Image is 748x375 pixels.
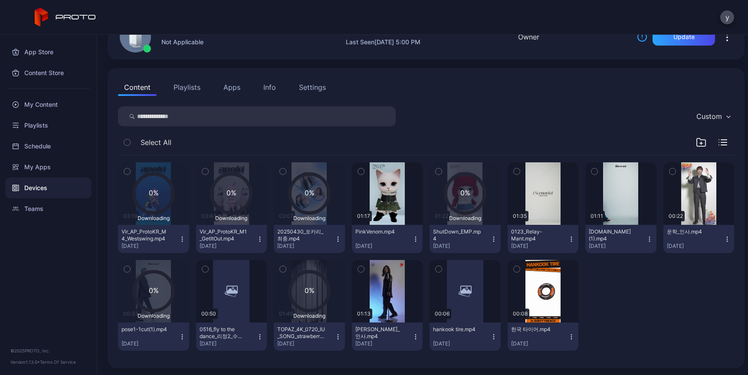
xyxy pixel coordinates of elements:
[274,225,345,253] button: 20250430_포카리_최종.mp4[DATE]
[433,228,481,242] div: ShutDown_EMP.mp4
[277,228,325,242] div: 20250430_포카리_최종.mp4
[673,33,695,40] div: Update
[132,215,175,222] div: Downloading
[10,347,86,354] div: © 2025 PROTO, Inc.
[5,178,92,198] a: Devices
[518,32,539,42] div: Owner
[355,243,413,250] div: [DATE]
[293,79,332,96] button: Settings
[5,115,92,136] a: Playlists
[667,243,724,250] div: [DATE]
[460,189,470,197] text: 0%
[200,326,247,340] div: 0516_fly to the dance_리정2_수정.mp4
[277,326,325,340] div: TOPAZ_4K_0720_IU_SONG_strawberry moon.mov
[5,157,92,178] a: My Apps
[5,62,92,83] a: Content Store
[148,286,158,295] text: 0%
[511,326,559,333] div: 한국 타이어.mp4
[121,326,169,333] div: pose1-1cut(1).mp4
[118,79,157,96] button: Content
[277,243,335,250] div: [DATE]
[511,228,559,242] div: 0123_Relay-Mant.mp4
[663,225,735,253] button: 운학_인사.mp4[DATE]
[200,228,247,242] div: Vir_AP_ProtoKR_M1_GetItOut.mp4
[355,228,403,235] div: PinkVenom.mp4
[352,225,423,253] button: PinkVenom.mp4[DATE]
[696,112,722,121] div: Custom
[508,225,579,253] button: 0123_Relay-Mant.mp4[DATE]
[589,228,636,242] div: GD.vip(1).mp4
[167,79,207,96] button: Playlists
[226,189,236,197] text: 0%
[141,137,171,148] span: Select All
[5,136,92,157] a: Schedule
[720,10,734,24] button: y
[196,225,267,253] button: Vir_AP_ProtoKR_M1_GetItOut.mp4[DATE]
[304,189,314,197] text: 0%
[263,82,276,92] div: Info
[40,359,76,365] a: Terms Of Service
[196,322,267,351] button: 0516_fly to the dance_리정2_수정.mp4[DATE]
[692,106,734,126] button: Custom
[118,225,189,253] button: Vir_AP_ProtoKR_M4_Westswing.mp4[DATE]
[161,37,203,47] div: Not Applicable
[355,340,413,347] div: [DATE]
[118,322,189,351] button: pose1-1cut(1).mp4[DATE]
[589,243,646,250] div: [DATE]
[121,228,169,242] div: Vir_AP_ProtoKR_M4_Westswing.mp4
[288,312,331,319] div: Downloading
[511,340,568,347] div: [DATE]
[511,243,568,250] div: [DATE]
[433,340,490,347] div: [DATE]
[257,79,282,96] button: Info
[444,215,486,222] div: Downloading
[210,215,253,222] div: Downloading
[433,326,481,333] div: hankook tire.mp4
[508,322,579,351] button: 한국 타이어.mp4[DATE]
[121,340,179,347] div: [DATE]
[274,322,345,351] button: TOPAZ_4K_0720_IU_SONG_strawberry moon.mov[DATE]
[304,286,314,295] text: 0%
[5,198,92,219] a: Teams
[148,189,158,197] text: 0%
[653,28,715,46] button: Update
[200,340,257,347] div: [DATE]
[430,322,501,351] button: hankook tire.mp4[DATE]
[288,215,331,222] div: Downloading
[430,225,501,253] button: ShutDown_EMP.mp4[DATE]
[200,243,257,250] div: [DATE]
[667,228,715,235] div: 운학_인사.mp4
[10,359,40,365] span: Version 1.13.0 •
[346,37,420,47] div: Last Seen [DATE] 5:00 PM
[277,340,335,347] div: [DATE]
[121,243,179,250] div: [DATE]
[132,312,175,319] div: Downloading
[433,243,490,250] div: [DATE]
[585,225,656,253] button: [DOMAIN_NAME](1).mp4[DATE]
[5,42,92,62] a: App Store
[355,326,403,340] div: 김범수_인사.mp4
[5,94,92,115] a: My Content
[217,79,246,96] button: Apps
[352,322,423,351] button: [PERSON_NAME]_인사.mp4[DATE]
[299,82,326,92] div: Settings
